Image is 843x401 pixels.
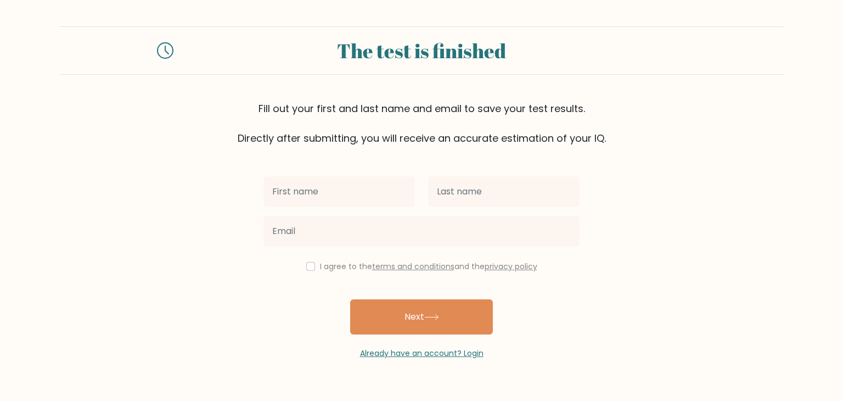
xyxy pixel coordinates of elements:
[320,261,537,272] label: I agree to the and the
[428,176,580,207] input: Last name
[485,261,537,272] a: privacy policy
[59,101,784,146] div: Fill out your first and last name and email to save your test results. Directly after submitting,...
[263,216,580,247] input: Email
[360,348,484,359] a: Already have an account? Login
[350,299,493,335] button: Next
[372,261,454,272] a: terms and conditions
[187,36,656,65] div: The test is finished
[263,176,415,207] input: First name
